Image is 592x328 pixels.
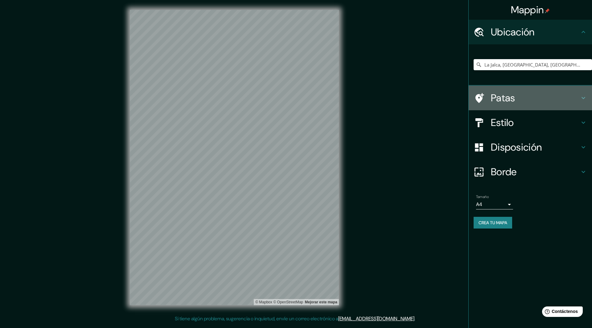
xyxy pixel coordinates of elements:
font: Borde [491,165,517,178]
font: Disposición [491,141,542,154]
font: . [415,315,416,322]
font: © Mapbox [255,300,272,304]
a: [EMAIL_ADDRESS][DOMAIN_NAME] [338,315,414,322]
div: A4 [476,200,513,209]
div: Patas [469,86,592,110]
a: Map feedback [305,300,337,304]
font: Patas [491,91,515,104]
iframe: Lanzador de widgets de ayuda [537,304,585,321]
div: Estilo [469,110,592,135]
font: . [414,315,415,322]
img: pin-icon.png [545,8,550,13]
a: Mapbox [255,300,272,304]
div: Disposición [469,135,592,160]
div: Borde [469,160,592,184]
font: Ubicación [491,26,535,38]
input: Elige tu ciudad o zona [474,59,592,70]
font: Estilo [491,116,514,129]
div: Ubicación [469,20,592,44]
font: Mappin [511,3,544,16]
font: Mejorar este mapa [305,300,337,304]
font: . [416,315,417,322]
button: Crea tu mapa [474,217,512,229]
font: Tamaño [476,194,489,199]
a: Mapa de OpenStreet [273,300,303,304]
font: © OpenStreetMap [273,300,303,304]
font: Si tiene algún problema, sugerencia o inquietud, envíe un correo electrónico a [175,315,338,322]
canvas: Mapa [130,10,339,305]
font: A4 [476,201,482,208]
font: Crea tu mapa [479,220,507,225]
